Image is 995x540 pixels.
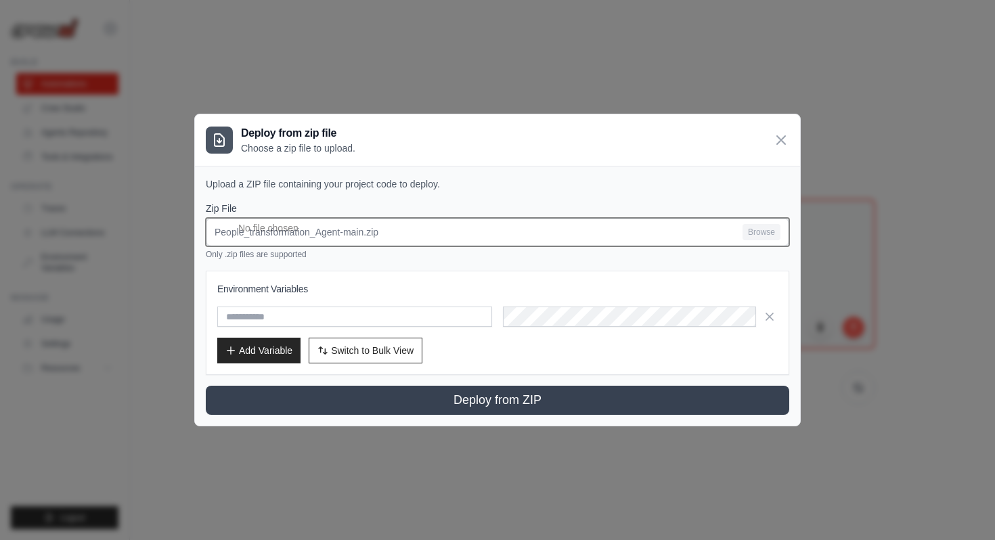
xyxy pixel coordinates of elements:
[241,125,355,141] h3: Deploy from zip file
[206,177,789,191] p: Upload a ZIP file containing your project code to deploy.
[206,249,789,260] p: Only .zip files are supported
[206,386,789,415] button: Deploy from ZIP
[217,338,301,363] button: Add Variable
[206,218,789,246] input: People_transformation_Agent-main.zip Browse
[309,338,422,363] button: Switch to Bulk View
[331,344,414,357] span: Switch to Bulk View
[241,141,355,155] p: Choose a zip file to upload.
[206,202,789,215] label: Zip File
[217,282,778,296] h3: Environment Variables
